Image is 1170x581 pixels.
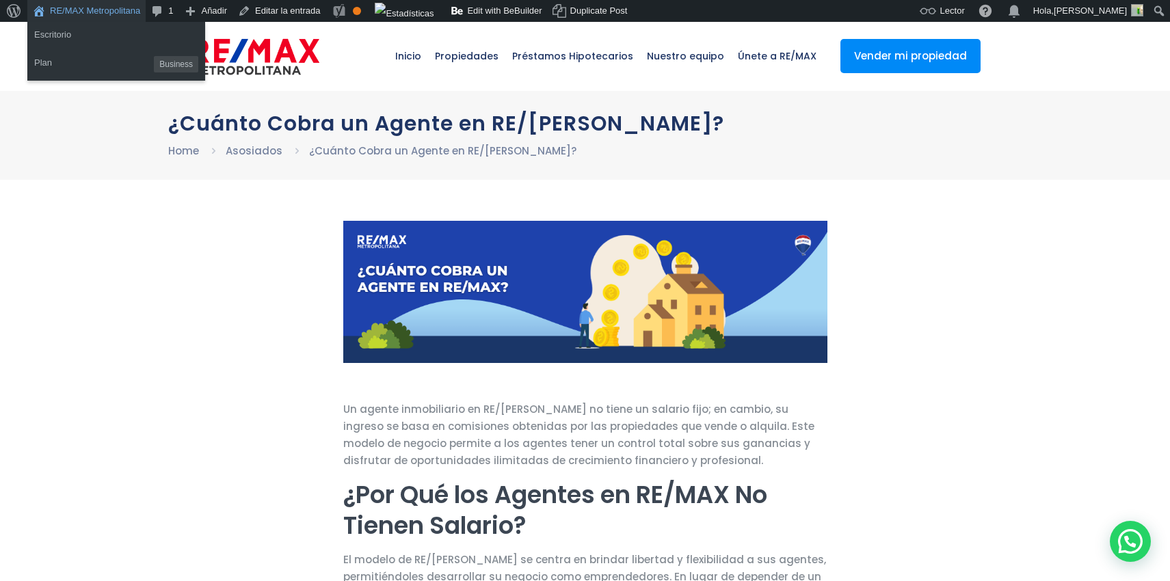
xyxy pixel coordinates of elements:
a: Préstamos Hipotecarios [505,22,640,90]
span: Préstamos Hipotecarios [505,36,640,77]
li: ¿Cuánto Cobra un Agente en RE/[PERSON_NAME]? [309,142,576,159]
span: Inicio [388,36,428,77]
ul: RE/MAX Metropolitana [27,48,205,81]
span: [PERSON_NAME] [1054,5,1127,16]
h1: ¿Cuánto Cobra un Agente en RE/[PERSON_NAME]? [168,111,1002,135]
a: RE/MAX Metropolitana [190,22,319,90]
a: Inicio [388,22,428,90]
div: Aceptable [353,7,361,15]
span: Únete a RE/MAX [731,36,823,77]
span: Propiedades [428,36,505,77]
a: Únete a RE/MAX [731,22,823,90]
p: Un agente inmobiliario en RE/[PERSON_NAME] no tiene un salario fijo; en cambio, su ingreso se bas... [343,401,827,469]
span: Nuestro equipo [640,36,731,77]
a: Escritorio [27,26,205,44]
a: Propiedades [428,22,505,90]
a: Home [168,144,199,158]
ul: RE/MAX Metropolitana [27,22,205,48]
img: Visitas de 48 horas. Haz clic para ver más estadísticas del sitio. [375,3,434,25]
a: Nuestro equipo [640,22,731,90]
span: Plan [34,52,52,74]
a: Vender mi propiedad [840,39,981,73]
h2: ¿Por Qué los Agentes en RE/MAX No Tienen Salario? [343,479,827,541]
a: Asosiados [226,144,282,158]
span: Business [154,56,198,72]
img: remax-metropolitana-logo [190,36,319,77]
